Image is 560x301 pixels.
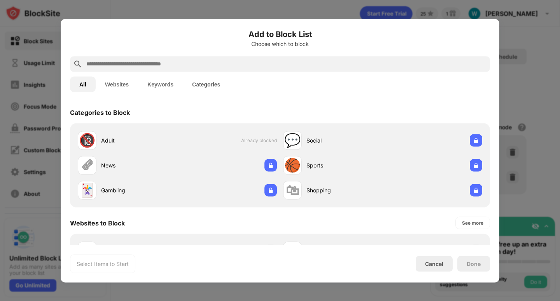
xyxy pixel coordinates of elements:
[425,261,443,267] div: Cancel
[286,182,299,198] div: 🛍
[101,136,177,144] div: Adult
[467,261,481,267] div: Done
[306,161,383,169] div: Sports
[284,132,301,148] div: 💬
[70,28,490,40] h6: Add to Block List
[462,219,483,227] div: See more
[80,157,94,173] div: 🗞
[73,59,82,69] img: search.svg
[70,76,96,92] button: All
[183,76,229,92] button: Categories
[70,219,125,227] div: Websites to Block
[70,108,130,116] div: Categories to Block
[101,186,177,194] div: Gambling
[70,40,490,47] div: Choose which to block
[77,260,129,268] div: Select Items to Start
[241,137,277,143] span: Already blocked
[79,132,95,148] div: 🔞
[306,136,383,144] div: Social
[101,161,177,169] div: News
[96,76,138,92] button: Websites
[79,182,95,198] div: 🃏
[284,157,301,173] div: 🏀
[138,76,183,92] button: Keywords
[306,186,383,194] div: Shopping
